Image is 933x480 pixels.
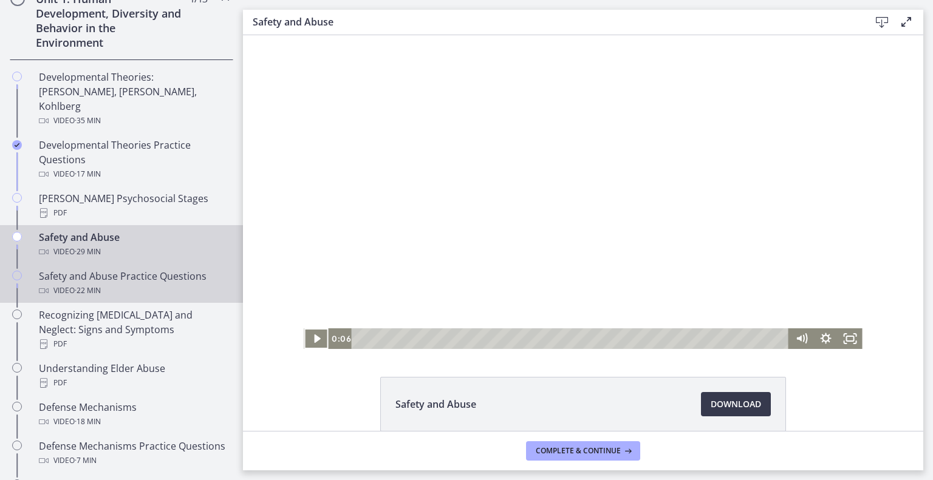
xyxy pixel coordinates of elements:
div: Recognizing [MEDICAL_DATA] and Neglect: Signs and Symptoms [39,308,228,351]
div: Video [39,167,228,181]
span: · 29 min [75,245,101,259]
a: Download [701,392,771,416]
div: Video [39,453,228,468]
span: Download [711,397,761,411]
div: PDF [39,337,228,351]
span: · 18 min [75,414,101,429]
div: Defense Mechanisms Practice Questions [39,439,228,468]
div: Developmental Theories: [PERSON_NAME], [PERSON_NAME], Kohlberg [39,70,228,128]
span: · 35 min [75,113,101,128]
div: Understanding Elder Abuse [39,361,228,390]
div: Defense Mechanisms [39,400,228,429]
button: Show settings menu [571,293,595,314]
div: Video [39,245,228,259]
button: Mute [547,293,571,314]
div: Video [39,414,228,429]
span: Complete & continue [536,446,621,456]
span: · 22 min [75,283,101,298]
div: PDF [39,206,228,220]
span: · 17 min [75,167,101,181]
div: Video [39,113,228,128]
div: [PERSON_NAME] Psychosocial Stages [39,191,228,220]
span: Safety and Abuse [395,397,476,411]
iframe: Video Lesson [243,35,923,349]
button: Complete & continue [526,441,640,461]
h3: Safety and Abuse [253,15,850,29]
i: Completed [12,140,22,150]
div: Safety and Abuse Practice Questions [39,269,228,298]
span: · 7 min [75,453,97,468]
button: Fullscreen [595,293,620,314]
div: Developmental Theories Practice Questions [39,138,228,181]
div: Safety and Abuse [39,230,228,259]
div: PDF [39,376,228,390]
div: Video [39,283,228,298]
